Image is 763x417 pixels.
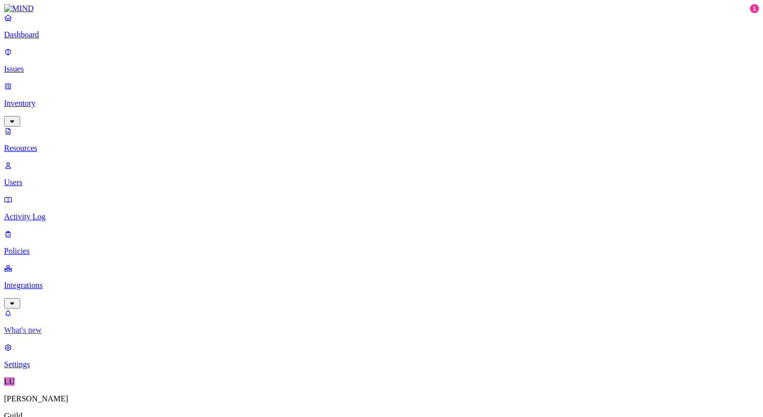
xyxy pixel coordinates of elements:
a: Policies [4,229,759,256]
p: What's new [4,326,759,335]
a: Settings [4,343,759,369]
a: Issues [4,47,759,74]
a: MIND [4,4,759,13]
a: Users [4,161,759,187]
a: What's new [4,309,759,335]
a: Inventory [4,82,759,125]
p: Resources [4,144,759,153]
p: [PERSON_NAME] [4,394,759,403]
p: Integrations [4,281,759,290]
a: Integrations [4,264,759,307]
a: Dashboard [4,13,759,39]
a: Activity Log [4,195,759,221]
span: LU [4,377,15,386]
p: Settings [4,360,759,369]
p: Activity Log [4,212,759,221]
p: Inventory [4,99,759,108]
p: Users [4,178,759,187]
p: Dashboard [4,30,759,39]
a: Resources [4,127,759,153]
p: Policies [4,247,759,256]
p: Issues [4,65,759,74]
img: MIND [4,4,34,13]
div: 1 [750,4,759,13]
